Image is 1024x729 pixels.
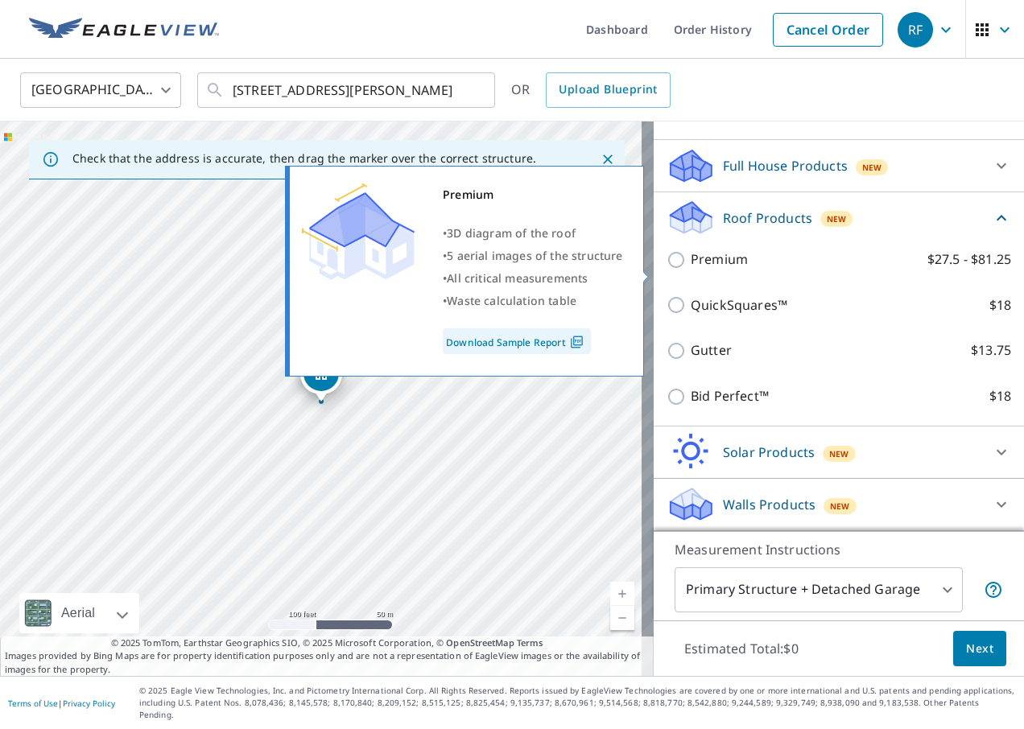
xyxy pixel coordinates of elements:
a: Upload Blueprint [546,72,670,108]
p: Full House Products [723,156,848,175]
span: Next [966,639,993,659]
img: Pdf Icon [566,335,588,349]
span: New [827,212,847,225]
p: $13.75 [971,340,1011,360]
span: 3D diagram of the roof [447,225,576,241]
span: 5 aerial images of the structure [447,248,622,263]
img: Premium [302,183,415,280]
div: Walls ProductsNew [667,485,1011,524]
p: Premium [691,249,748,270]
div: Solar ProductsNew [667,433,1011,472]
div: Primary Structure + Detached Garage [675,567,963,612]
div: Roof ProductsNew [667,199,1011,237]
input: Search by address or latitude-longitude [233,68,462,113]
div: • [443,245,623,267]
p: Estimated Total: $0 [671,631,811,666]
p: Roof Products [723,208,812,228]
a: OpenStreetMap [446,636,514,649]
p: Measurement Instructions [675,540,1003,559]
span: Your report will include the primary structure and a detached garage if one exists. [984,580,1003,599]
p: $27.5 - $81.25 [927,249,1011,270]
div: Aerial [19,593,139,633]
span: © 2025 TomTom, Earthstar Geographics SIO, © 2025 Microsoft Corporation, © [111,636,543,650]
p: Walls Products [723,495,815,514]
p: QuickSquares™ [691,295,787,315]
p: Bid Perfect™ [691,386,769,406]
a: Privacy Policy [63,698,115,709]
div: Aerial [56,593,100,633]
p: Gutter [691,340,732,360]
a: Download Sample Report [443,328,591,354]
p: $18 [989,295,1011,315]
span: New [830,500,850,513]
div: OR [511,72,671,108]
span: New [829,447,849,460]
span: All critical measurements [447,270,588,286]
p: | [8,698,115,708]
p: Solar Products [723,443,815,462]
div: • [443,222,623,245]
div: [GEOGRAPHIC_DATA] [20,68,181,113]
span: Upload Blueprint [559,80,657,100]
div: Premium [443,183,623,206]
button: Close [597,149,618,170]
a: Terms of Use [8,698,58,709]
button: Next [953,631,1006,667]
a: Cancel Order [773,13,883,47]
span: New [862,161,882,174]
p: © 2025 Eagle View Technologies, Inc. and Pictometry International Corp. All Rights Reserved. Repo... [139,685,1016,721]
div: • [443,267,623,290]
img: EV Logo [29,18,219,42]
div: Full House ProductsNew [667,146,1011,185]
span: Waste calculation table [447,293,576,308]
div: • [443,290,623,312]
a: Current Level 18, Zoom In [610,582,634,606]
div: RF [898,12,933,47]
p: Check that the address is accurate, then drag the marker over the correct structure. [72,151,536,166]
p: $18 [989,386,1011,406]
a: Terms [517,636,543,649]
a: Current Level 18, Zoom Out [610,606,634,630]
